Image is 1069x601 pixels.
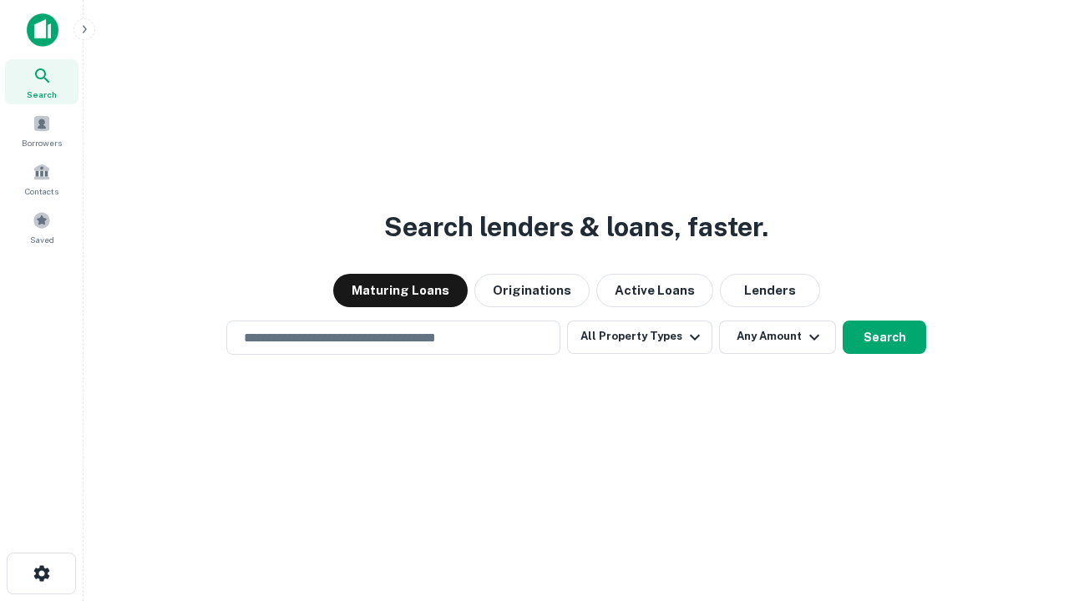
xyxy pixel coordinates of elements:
[5,108,79,153] a: Borrowers
[843,321,926,354] button: Search
[25,184,58,198] span: Contacts
[719,321,836,354] button: Any Amount
[474,274,590,307] button: Originations
[27,13,58,47] img: capitalize-icon.png
[5,156,79,201] a: Contacts
[5,59,79,104] a: Search
[5,205,79,250] a: Saved
[596,274,713,307] button: Active Loans
[22,136,62,149] span: Borrowers
[333,274,468,307] button: Maturing Loans
[985,467,1069,548] iframe: Chat Widget
[567,321,712,354] button: All Property Types
[27,88,57,101] span: Search
[30,233,54,246] span: Saved
[384,207,768,247] h3: Search lenders & loans, faster.
[720,274,820,307] button: Lenders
